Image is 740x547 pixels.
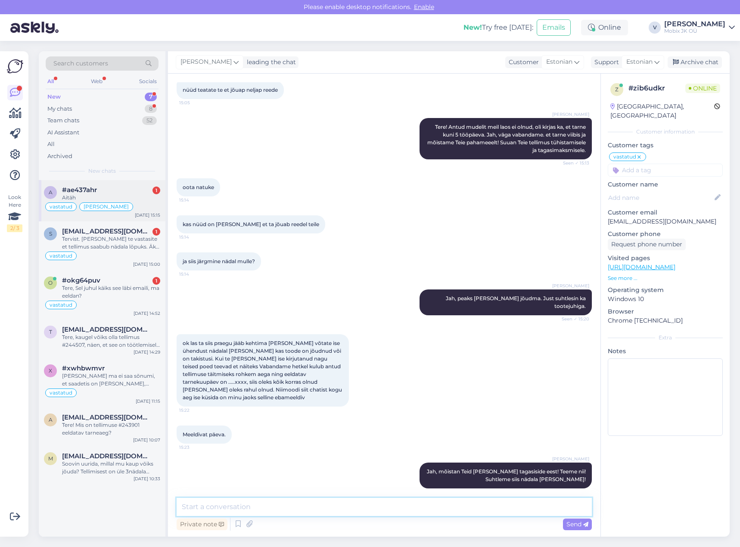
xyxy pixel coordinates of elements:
[133,261,160,267] div: [DATE] 15:00
[685,84,720,93] span: Online
[505,58,539,67] div: Customer
[179,99,211,106] span: 15:05
[179,197,211,203] span: 15:14
[62,460,160,476] div: Soovin uurida, millal mu kaup võiks jõuda? Tellimisest on üle 3nädala möödas juba. Tellimuse nr: ...
[89,76,104,87] div: Web
[152,228,160,236] div: 1
[608,193,713,202] input: Add name
[49,189,53,196] span: a
[613,154,636,159] span: vastatud
[552,111,589,118] span: [PERSON_NAME]
[62,227,152,235] span: sulev.maesaar@gmail.com
[552,283,589,289] span: [PERSON_NAME]
[608,316,723,325] p: Chrome [TECHNICAL_ID]
[608,307,723,316] p: Browser
[62,452,152,460] span: mirjam.talts@hotmail.com
[608,180,723,189] p: Customer name
[145,105,157,113] div: 8
[49,230,52,237] span: s
[626,57,653,67] span: Estonian
[552,456,589,462] span: [PERSON_NAME]
[243,58,296,67] div: leading the chat
[537,19,571,36] button: Emails
[48,280,53,286] span: o
[183,431,226,438] span: Meeldivat päeva.
[463,23,482,31] b: New!
[152,277,160,285] div: 1
[88,167,116,175] span: New chats
[446,295,587,309] span: Jah, peaks [PERSON_NAME] jõudma. Just suhtlesin ka tootejuhiga.
[427,468,587,482] span: Jah, mõistan Teid [PERSON_NAME] tagasiside eest! Teeme nii! Suhtleme siis nädala [PERSON_NAME]!
[183,258,255,264] span: ja siis järgmine nädal mulle?
[664,21,725,28] div: [PERSON_NAME]
[50,302,72,308] span: vastatud
[608,295,723,304] p: Windows 10
[608,141,723,150] p: Customer tags
[608,230,723,239] p: Customer phone
[668,56,722,68] div: Archive chat
[664,21,735,34] a: [PERSON_NAME]Mobix JK OÜ
[463,22,533,33] div: Try free [DATE]:
[183,221,319,227] span: kas nüüd on [PERSON_NAME] et ta jõuab reedel teile
[62,194,160,202] div: Aitäh
[7,193,22,232] div: Look Here
[608,254,723,263] p: Visited pages
[608,208,723,217] p: Customer email
[557,160,589,166] span: Seen ✓ 15:13
[62,235,160,251] div: Tervist. [PERSON_NAME] te vastasite et tellimus saabub nädala lõpuks. Äkki lõpetaks selle [PERSON...
[135,212,160,218] div: [DATE] 15:15
[133,437,160,443] div: [DATE] 10:07
[49,416,53,423] span: a
[145,93,157,101] div: 7
[610,102,714,120] div: [GEOGRAPHIC_DATA], [GEOGRAPHIC_DATA]
[608,274,723,282] p: See more ...
[134,476,160,482] div: [DATE] 10:33
[183,87,278,93] span: nüüd teatate te et jõuap neljap reede
[557,489,589,495] span: 15:25
[7,224,22,232] div: 2 / 3
[183,184,214,190] span: oota natuke
[608,217,723,226] p: [EMAIL_ADDRESS][DOMAIN_NAME]
[62,421,160,437] div: Tere! Mis on tellimuse #243901 eeldatav tarneaeg?
[591,58,619,67] div: Support
[62,413,152,421] span: annabel.sagen@gmail.com
[46,76,56,87] div: All
[177,519,227,530] div: Private note
[49,329,52,335] span: t
[628,83,685,93] div: # zib6udkr
[50,253,72,258] span: vastatud
[608,286,723,295] p: Operating system
[557,316,589,322] span: Seen ✓ 15:20
[50,390,72,395] span: vastatud
[47,105,72,113] div: My chats
[608,347,723,356] p: Notes
[566,520,588,528] span: Send
[183,340,343,401] span: ok las ta siis praegu jääb kehtima [PERSON_NAME] võtate ise ühendust nädalal [PERSON_NAME] kas to...
[179,271,211,277] span: 15:14
[62,277,100,284] span: #okg64puv
[47,128,79,137] div: AI Assistant
[142,116,157,125] div: 52
[664,28,725,34] div: Mobix JK OÜ
[136,398,160,404] div: [DATE] 11:15
[608,334,723,342] div: Extra
[62,364,105,372] span: #xwhbwmvr
[137,76,159,87] div: Socials
[649,22,661,34] div: V
[62,333,160,349] div: Tere, kaugel võiks olla tellimus #244507, näen, et see on töötlemisel küll aga nädal aega juba.
[608,128,723,136] div: Customer information
[47,116,79,125] div: Team chats
[84,204,129,209] span: [PERSON_NAME]
[608,239,686,250] div: Request phone number
[134,349,160,355] div: [DATE] 14:29
[152,186,160,194] div: 1
[62,186,97,194] span: #ae437ahr
[50,204,72,209] span: vastatud
[615,86,619,93] span: z
[53,59,108,68] span: Search customers
[47,152,72,161] div: Archived
[62,372,160,388] div: [PERSON_NAME] ma ei saa sõnumi, et saadetis on [PERSON_NAME], [PERSON_NAME] tühistama tellimust. ...
[134,310,160,317] div: [DATE] 14:52
[411,3,437,11] span: Enable
[7,58,23,75] img: Askly Logo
